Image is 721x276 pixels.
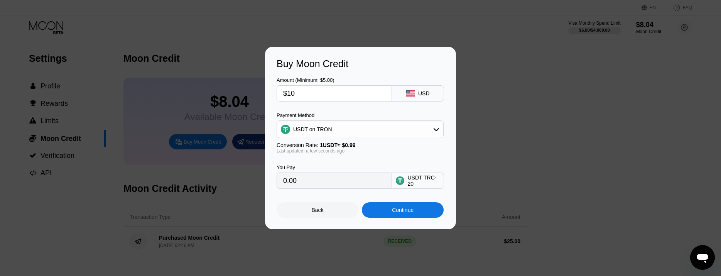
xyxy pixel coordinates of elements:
[277,58,444,69] div: Buy Moon Credit
[407,174,440,187] div: USDT TRC-20
[690,245,715,270] iframe: Button to launch messaging window
[418,90,430,97] div: USD
[362,202,444,218] div: Continue
[277,164,392,170] div: You Pay
[277,142,444,148] div: Conversion Rate:
[277,202,358,218] div: Back
[277,112,444,118] div: Payment Method
[283,86,385,101] input: $0.00
[277,77,392,83] div: Amount (Minimum: $5.00)
[320,142,356,148] span: 1 USDT ≈ $0.99
[312,207,324,213] div: Back
[277,148,444,154] div: Last updated: a few seconds ago
[392,207,414,213] div: Continue
[293,126,332,132] div: USDT on TRON
[277,122,443,137] div: USDT on TRON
